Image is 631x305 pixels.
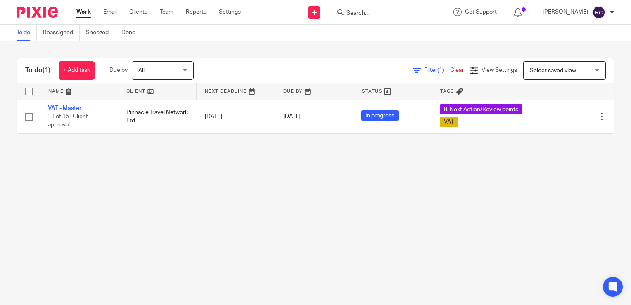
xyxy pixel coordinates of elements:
span: [DATE] [283,114,301,119]
span: Filter [424,67,450,73]
a: Clients [129,8,147,16]
td: [DATE] [197,100,275,133]
td: Pinnacle Travel Network Ltd [118,100,197,133]
span: View Settings [482,67,517,73]
span: 8. Next Action/Review points [440,104,522,114]
span: Get Support [465,9,497,15]
a: Snoozed [86,25,115,41]
a: Team [160,8,173,16]
img: svg%3E [592,6,605,19]
a: Reassigned [43,25,80,41]
span: (1) [43,67,50,74]
a: VAT - Master [48,105,81,111]
span: (1) [437,67,444,73]
a: Reports [186,8,206,16]
img: Pixie [17,7,58,18]
p: [PERSON_NAME] [543,8,588,16]
input: Search [346,10,420,17]
span: In progress [361,110,399,121]
p: Due by [109,66,128,74]
span: 11 of 15 · Client approval [48,114,88,128]
h1: To do [25,66,50,75]
a: Done [121,25,142,41]
a: + Add task [59,61,95,80]
a: Work [76,8,91,16]
span: Select saved view [530,68,576,74]
a: Settings [219,8,241,16]
span: Tags [440,89,454,93]
a: To do [17,25,37,41]
span: All [138,68,145,74]
a: Clear [450,67,464,73]
a: Email [103,8,117,16]
span: VAT [440,117,458,127]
